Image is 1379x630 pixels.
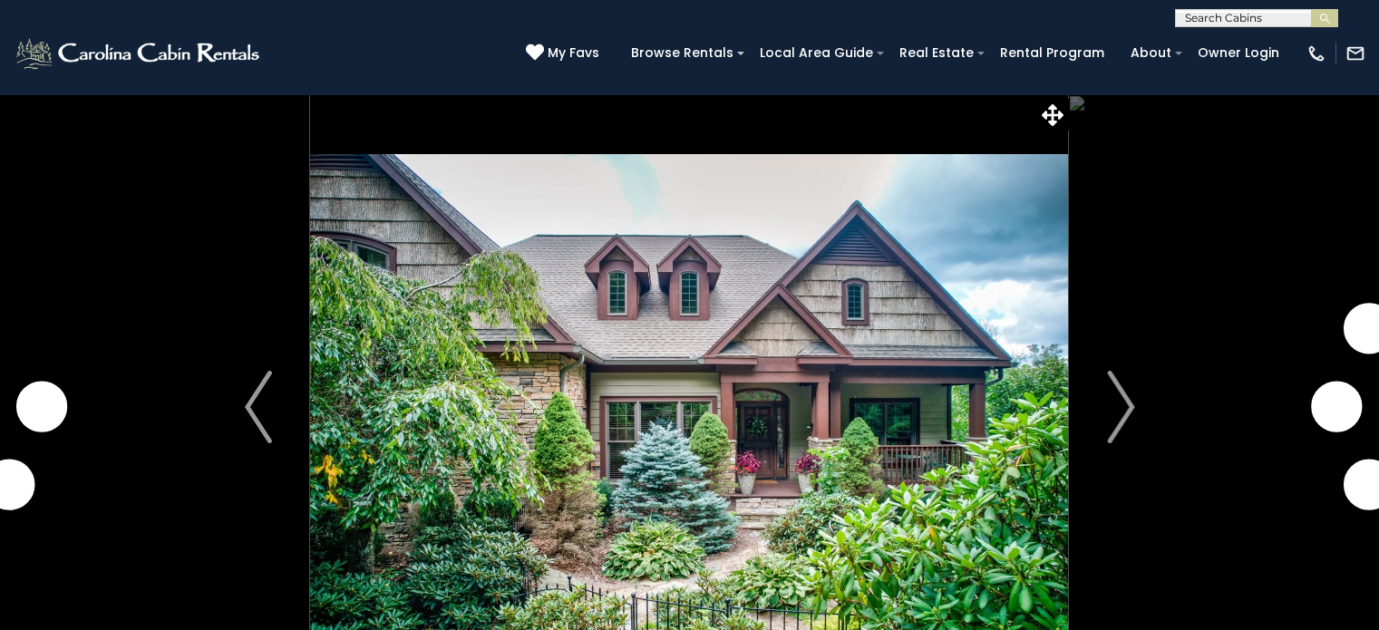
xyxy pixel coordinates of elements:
a: Rental Program [991,39,1113,67]
img: arrow [245,371,272,443]
a: Owner Login [1189,39,1288,67]
a: About [1122,39,1180,67]
img: arrow [1107,371,1134,443]
span: My Favs [548,44,599,63]
a: Real Estate [890,39,983,67]
a: My Favs [526,44,604,63]
img: phone-regular-white.png [1306,44,1326,63]
a: Local Area Guide [751,39,882,67]
a: Browse Rentals [622,39,743,67]
img: White-1-2.png [14,35,265,72]
img: mail-regular-white.png [1345,44,1365,63]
